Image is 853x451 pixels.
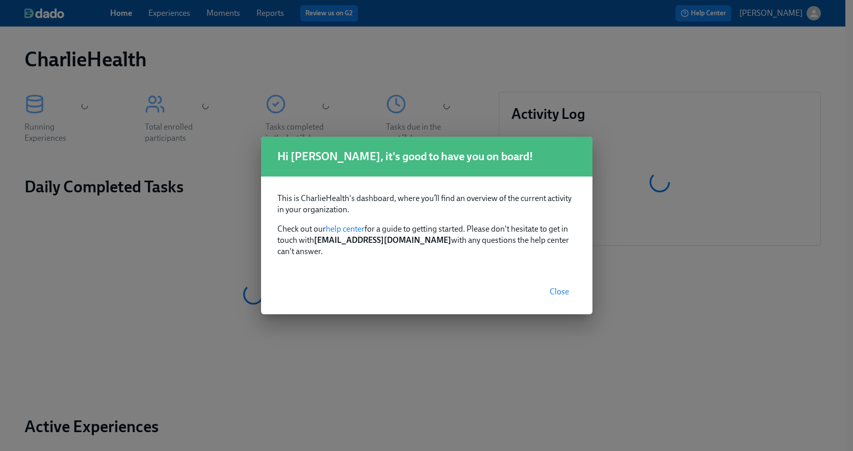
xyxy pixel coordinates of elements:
div: Check out our for a guide to getting started. Please don't hesitate to get in touch with with any... [261,177,592,269]
a: help center [326,224,365,234]
span: Close [550,287,569,297]
h1: Hi [PERSON_NAME], it's good to have you on board! [277,149,576,164]
strong: [EMAIL_ADDRESS][DOMAIN_NAME] [314,235,451,245]
p: This is CharlieHealth's dashboard, where you’ll find an overview of the current activity in your ... [277,193,576,215]
button: Close [542,282,576,302]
